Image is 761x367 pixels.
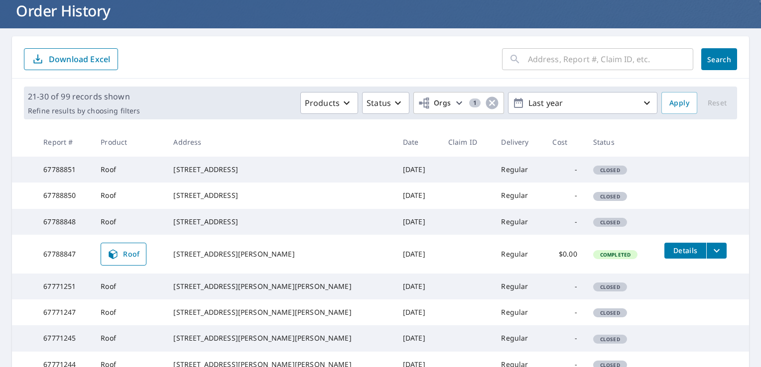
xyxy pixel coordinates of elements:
[594,336,626,343] span: Closed
[493,157,544,183] td: Regular
[24,48,118,70] button: Download Excel
[101,243,146,266] a: Roof
[395,299,440,325] td: [DATE]
[93,183,165,208] td: Roof
[594,309,626,316] span: Closed
[300,92,358,114] button: Products
[173,165,386,175] div: [STREET_ADDRESS]
[35,325,93,351] td: 67771245
[594,219,626,226] span: Closed
[49,54,110,65] p: Download Excel
[493,235,544,274] td: Regular
[93,209,165,235] td: Roof
[493,325,544,351] td: Regular
[544,325,585,351] td: -
[413,92,504,114] button: Orgs1
[165,127,394,157] th: Address
[28,106,140,115] p: Refine results by choosing filters
[305,97,340,109] p: Products
[594,283,626,290] span: Closed
[395,274,440,299] td: [DATE]
[669,97,689,109] span: Apply
[28,91,140,102] p: 21-30 of 99 records shown
[544,157,585,183] td: -
[173,281,386,291] div: [STREET_ADDRESS][PERSON_NAME][PERSON_NAME]
[493,127,544,157] th: Delivery
[395,209,440,235] td: [DATE]
[35,274,93,299] td: 67771251
[594,251,636,258] span: Completed
[661,92,697,114] button: Apply
[469,99,481,106] span: 1
[12,0,749,21] h1: Order History
[93,274,165,299] td: Roof
[664,243,706,259] button: detailsBtn-67788847
[93,127,165,157] th: Product
[544,235,585,274] td: $0.00
[93,157,165,183] td: Roof
[493,183,544,208] td: Regular
[544,127,585,157] th: Cost
[35,127,93,157] th: Report #
[493,209,544,235] td: Regular
[524,94,641,112] p: Last year
[395,157,440,183] td: [DATE]
[544,183,585,208] td: -
[544,209,585,235] td: -
[594,193,626,200] span: Closed
[544,299,585,325] td: -
[709,55,729,64] span: Search
[173,217,386,227] div: [STREET_ADDRESS]
[395,325,440,351] td: [DATE]
[173,307,386,317] div: [STREET_ADDRESS][PERSON_NAME][PERSON_NAME]
[35,235,93,274] td: 67788847
[395,235,440,274] td: [DATE]
[493,274,544,299] td: Regular
[173,190,386,200] div: [STREET_ADDRESS]
[418,97,451,109] span: Orgs
[173,249,386,259] div: [STREET_ADDRESS][PERSON_NAME]
[173,333,386,343] div: [STREET_ADDRESS][PERSON_NAME][PERSON_NAME]
[585,127,657,157] th: Status
[706,243,727,259] button: filesDropdownBtn-67788847
[35,209,93,235] td: 67788848
[670,246,700,255] span: Details
[594,167,626,174] span: Closed
[395,183,440,208] td: [DATE]
[440,127,494,157] th: Claim ID
[107,248,140,260] span: Roof
[493,299,544,325] td: Regular
[544,274,585,299] td: -
[93,325,165,351] td: Roof
[701,48,737,70] button: Search
[35,157,93,183] td: 67788851
[367,97,391,109] p: Status
[362,92,409,114] button: Status
[508,92,657,114] button: Last year
[35,183,93,208] td: 67788850
[93,299,165,325] td: Roof
[528,45,693,73] input: Address, Report #, Claim ID, etc.
[395,127,440,157] th: Date
[35,299,93,325] td: 67771247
